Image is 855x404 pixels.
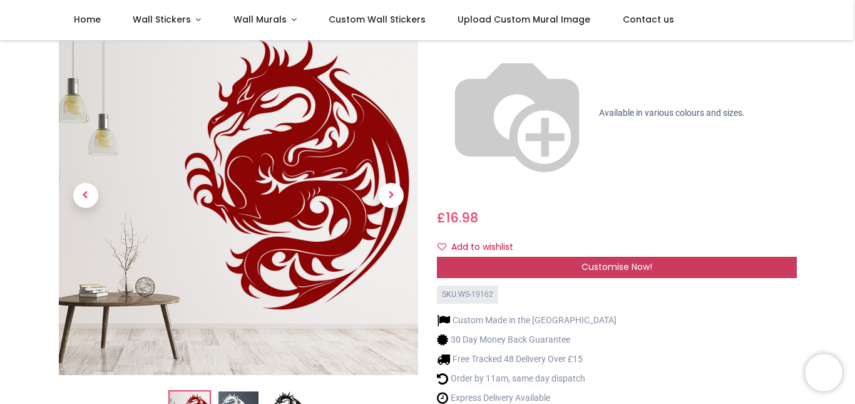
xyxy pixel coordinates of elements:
[437,286,498,304] div: SKU: WS-19162
[437,372,617,385] li: Order by 11am, same day dispatch
[437,33,597,194] img: color-wheel.png
[59,16,419,376] img: Dragon Design Fantasy Wall Sticker
[623,13,674,26] span: Contact us
[379,183,404,208] span: Next
[437,353,617,366] li: Free Tracked 48 Delivery Over £15
[74,13,101,26] span: Home
[73,183,98,208] span: Previous
[329,13,426,26] span: Custom Wall Stickers
[364,70,418,321] a: Next
[581,261,652,273] span: Customise Now!
[458,13,590,26] span: Upload Custom Mural Image
[437,333,617,346] li: 30 Day Money Back Guarantee
[805,354,842,391] iframe: Brevo live chat
[437,314,617,327] li: Custom Made in the [GEOGRAPHIC_DATA]
[438,242,446,251] i: Add to wishlist
[437,209,478,227] span: £
[133,13,191,26] span: Wall Stickers
[233,13,287,26] span: Wall Murals
[599,108,745,118] span: Available in various colours and sizes.
[59,70,113,321] a: Previous
[437,237,524,258] button: Add to wishlistAdd to wishlist
[446,209,478,227] span: 16.98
